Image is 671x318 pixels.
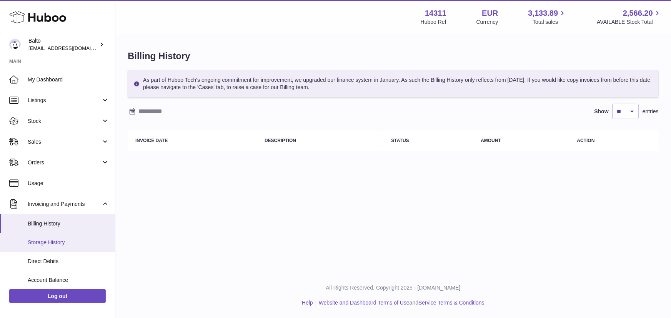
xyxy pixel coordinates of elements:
span: AVAILABLE Stock Total [597,18,662,26]
span: Listings [28,97,101,104]
span: Usage [28,180,109,187]
label: Show [594,108,609,115]
a: 3,133.89 Total sales [528,8,567,26]
span: Total sales [533,18,567,26]
span: entries [643,108,659,115]
span: My Dashboard [28,76,109,83]
div: Huboo Ref [421,18,446,26]
p: All Rights Reserved. Copyright 2025 - [DOMAIN_NAME] [122,284,665,291]
img: internalAdmin-14311@internal.huboo.com [9,39,21,50]
strong: Description [265,138,296,143]
a: Service Terms & Conditions [418,300,485,306]
div: As part of Huboo Tech's ongoing commitment for improvement, we upgraded our finance system in Jan... [128,70,659,98]
a: Help [302,300,313,306]
a: Website and Dashboard Terms of Use [319,300,410,306]
div: Balto [28,37,98,52]
strong: EUR [482,8,498,18]
span: 2,566.20 [623,8,653,18]
strong: Status [391,138,409,143]
span: Account Balance [28,277,109,284]
span: Direct Debits [28,258,109,265]
a: Log out [9,289,106,303]
span: [EMAIL_ADDRESS][DOMAIN_NAME] [28,45,113,51]
span: Sales [28,138,101,146]
span: 3,133.89 [528,8,558,18]
span: Orders [28,159,101,166]
div: Currency [476,18,498,26]
strong: Invoice Date [135,138,168,143]
strong: Action [577,138,595,143]
a: 2,566.20 AVAILABLE Stock Total [597,8,662,26]
span: Invoicing and Payments [28,200,101,208]
span: Billing History [28,220,109,227]
span: Storage History [28,239,109,246]
strong: Amount [481,138,501,143]
h1: Billing History [128,50,659,62]
strong: 14311 [425,8,446,18]
span: Stock [28,118,101,125]
li: and [316,299,485,306]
